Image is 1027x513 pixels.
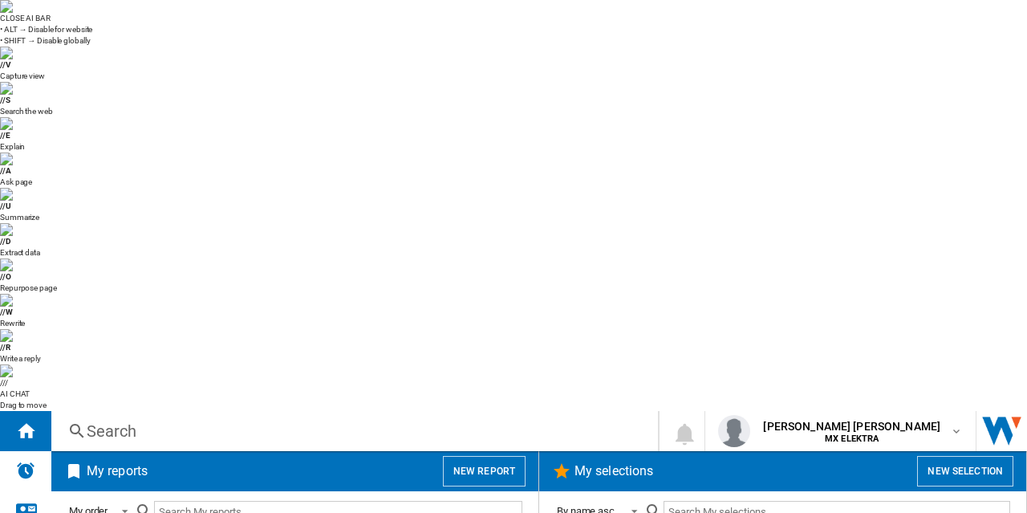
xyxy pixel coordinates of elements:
img: wiser-w-icon-blue.png [976,411,1027,451]
h2: My selections [571,456,656,487]
button: 0 notification [660,411,704,451]
img: profile.jpg [718,415,750,447]
a: Open Wiser website [976,411,1027,451]
button: New selection [917,456,1013,487]
h2: My reports [83,456,151,487]
div: Search [87,420,616,442]
img: alerts-logo.svg [16,461,35,480]
button: New report [443,456,526,487]
span: [PERSON_NAME] [PERSON_NAME] [763,418,940,434]
button: [PERSON_NAME] [PERSON_NAME] MX ELEKTRA [705,411,976,451]
b: MX ELEKTRA [825,434,879,444]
